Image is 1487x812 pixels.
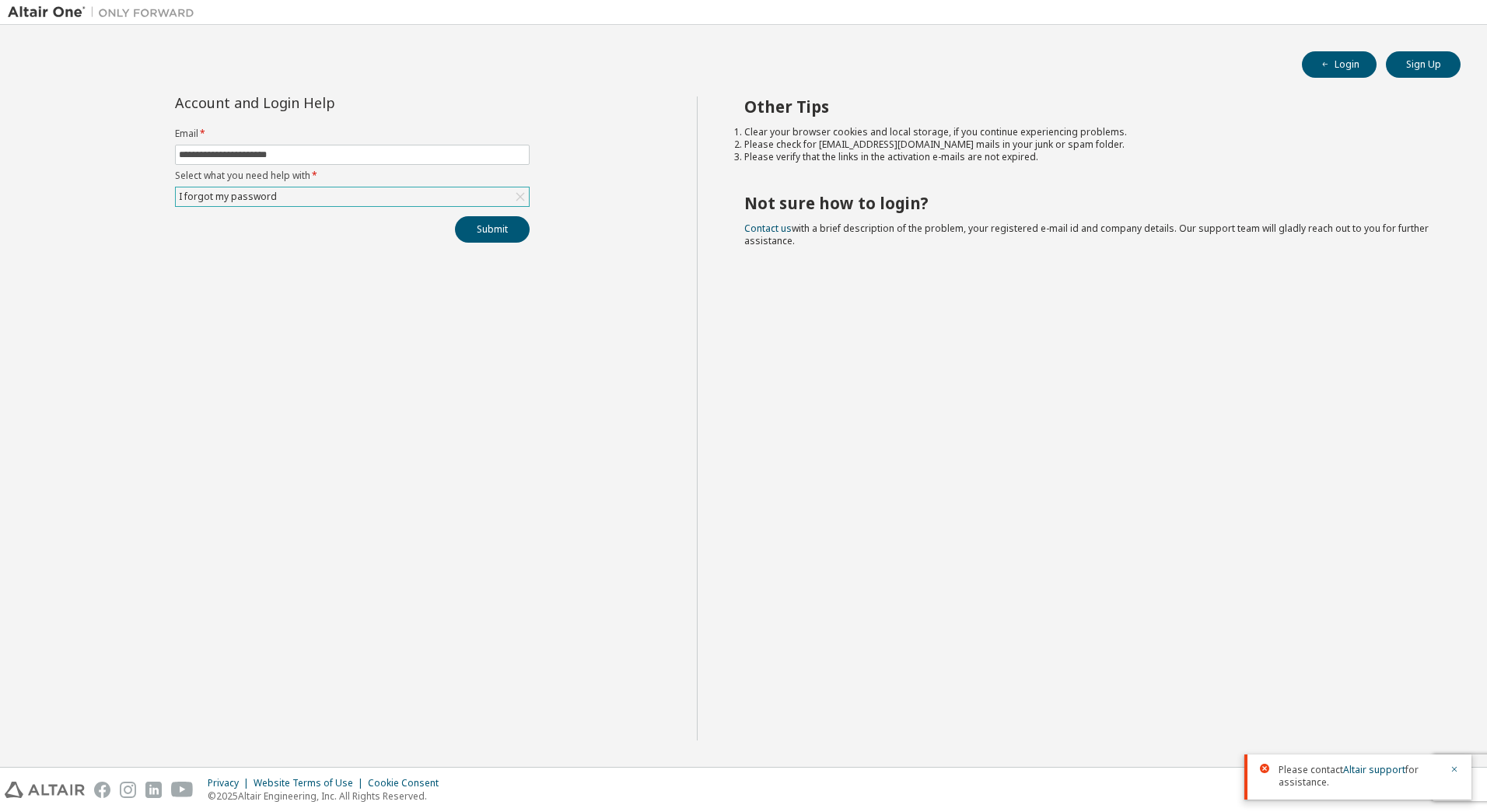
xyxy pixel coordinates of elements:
div: Privacy [208,777,254,789]
div: I forgot my password [177,188,279,205]
button: Submit [455,216,530,243]
div: I forgot my password [176,187,529,206]
h2: Not sure how to login? [744,193,1433,213]
img: Altair One [8,5,202,20]
a: Contact us [744,222,792,235]
div: Website Terms of Use [254,777,368,789]
a: Altair support [1343,763,1405,776]
img: altair_logo.svg [5,782,85,798]
label: Email [175,128,530,140]
span: Please contact for assistance. [1279,764,1440,789]
img: facebook.svg [94,782,110,798]
button: Sign Up [1386,51,1461,78]
div: Cookie Consent [368,777,448,789]
button: Login [1302,51,1377,78]
span: with a brief description of the problem, your registered e-mail id and company details. Our suppo... [744,222,1429,247]
label: Select what you need help with [175,170,530,182]
img: linkedin.svg [145,782,162,798]
p: © 2025 Altair Engineering, Inc. All Rights Reserved. [208,789,448,803]
li: Please verify that the links in the activation e-mails are not expired. [744,151,1433,163]
li: Clear your browser cookies and local storage, if you continue experiencing problems. [744,126,1433,138]
li: Please check for [EMAIL_ADDRESS][DOMAIN_NAME] mails in your junk or spam folder. [744,138,1433,151]
img: youtube.svg [171,782,194,798]
div: Account and Login Help [175,96,459,109]
h2: Other Tips [744,96,1433,117]
img: instagram.svg [120,782,136,798]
